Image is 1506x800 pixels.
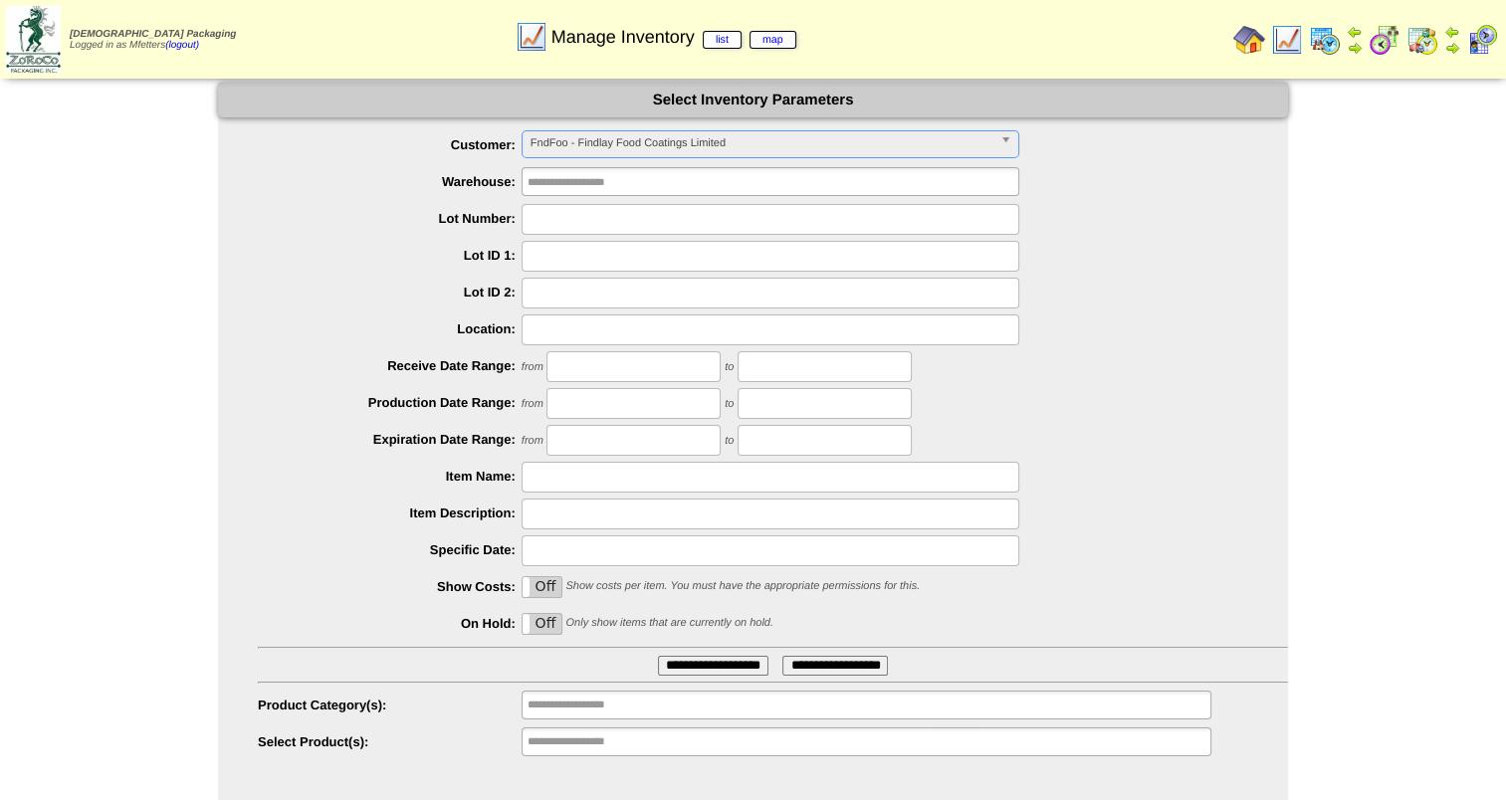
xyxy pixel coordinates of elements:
label: Product Category(s): [258,698,522,712]
label: Select Product(s): [258,734,522,749]
label: Lot ID 1: [258,248,522,263]
span: from [522,398,543,410]
span: to [725,435,734,447]
label: Off [523,614,561,634]
img: arrowleft.gif [1444,24,1460,40]
label: Show Costs: [258,579,522,594]
span: Logged in as Mfetters [70,29,236,51]
span: from [522,435,543,447]
span: FndFoo - Findlay Food Coatings Limited [531,131,992,155]
div: Select Inventory Parameters [218,83,1288,117]
img: arrowright.gif [1347,40,1363,56]
label: Specific Date: [258,542,522,557]
img: arrowleft.gif [1347,24,1363,40]
label: Item Name: [258,469,522,484]
label: Customer: [258,137,522,152]
span: Manage Inventory [551,27,796,48]
img: line_graph.gif [516,21,547,53]
img: calendarcustomer.gif [1466,24,1498,56]
span: from [522,361,543,373]
span: Only show items that are currently on hold. [565,617,772,629]
a: map [750,31,796,49]
label: Lot ID 2: [258,285,522,300]
label: Item Description: [258,505,522,520]
img: zoroco-logo-small.webp [6,6,61,73]
label: Location: [258,321,522,336]
label: Warehouse: [258,174,522,189]
span: to [725,398,734,410]
img: calendarprod.gif [1309,24,1341,56]
label: Receive Date Range: [258,358,522,373]
label: On Hold: [258,616,522,631]
img: calendarblend.gif [1369,24,1400,56]
img: arrowright.gif [1444,40,1460,56]
a: (logout) [165,40,199,51]
div: OnOff [522,576,562,598]
label: Expiration Date Range: [258,432,522,447]
span: [DEMOGRAPHIC_DATA] Packaging [70,29,236,40]
label: Lot Number: [258,211,522,226]
span: to [725,361,734,373]
div: OnOff [522,613,562,635]
a: list [703,31,742,49]
img: line_graph.gif [1271,24,1303,56]
img: calendarinout.gif [1406,24,1438,56]
img: home.gif [1233,24,1265,56]
label: Off [523,577,561,597]
span: Show costs per item. You must have the appropriate permissions for this. [565,580,920,592]
label: Production Date Range: [258,395,522,410]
